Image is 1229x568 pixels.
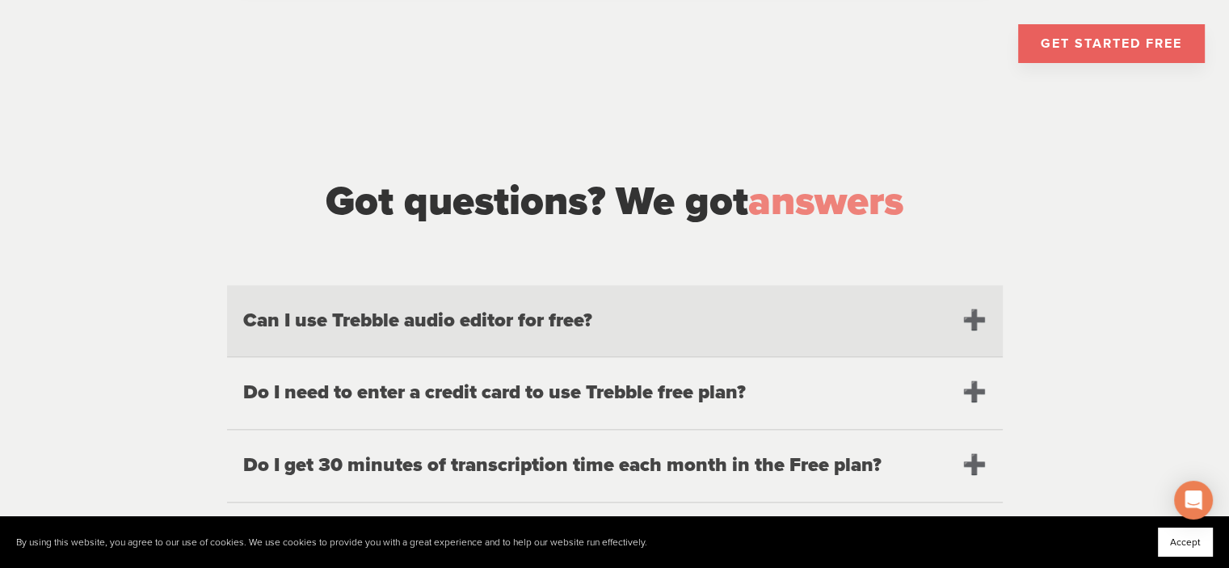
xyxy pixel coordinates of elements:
[748,177,903,225] span: answers
[1174,481,1213,520] div: Open Intercom Messenger
[227,357,1003,429] h2: Do I need to enter a credit card to use Trebble free plan?
[1170,536,1201,548] span: Accept
[1158,528,1213,557] button: Accept
[227,285,1003,357] h2: Can I use Trebble audio editor for free?
[227,430,1003,502] h2: Do I get 30 minutes of transcription time each month in the Free plan?
[227,172,1003,230] div: Got questions? We got
[1018,24,1205,63] a: GET STARTED FREE
[16,536,647,549] p: By using this website, you agree to our use of cookies. We use cookies to provide you with a grea...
